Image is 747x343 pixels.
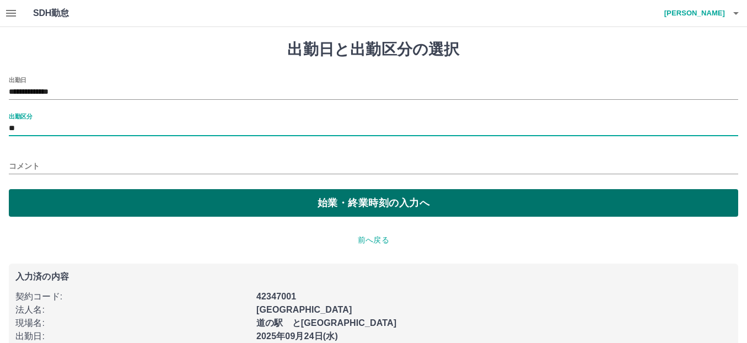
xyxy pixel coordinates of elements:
h1: 出勤日と出勤区分の選択 [9,40,738,59]
b: 42347001 [256,292,296,301]
p: 入力済の内容 [15,272,732,281]
label: 出勤区分 [9,112,32,120]
label: 出勤日 [9,76,26,84]
p: 契約コード : [15,290,250,303]
p: 前へ戻る [9,234,738,246]
p: 法人名 : [15,303,250,317]
b: 道の駅 と[GEOGRAPHIC_DATA] [256,318,396,328]
p: 出勤日 : [15,330,250,343]
button: 始業・終業時刻の入力へ [9,189,738,217]
p: 現場名 : [15,317,250,330]
b: 2025年09月24日(水) [256,331,338,341]
b: [GEOGRAPHIC_DATA] [256,305,352,314]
